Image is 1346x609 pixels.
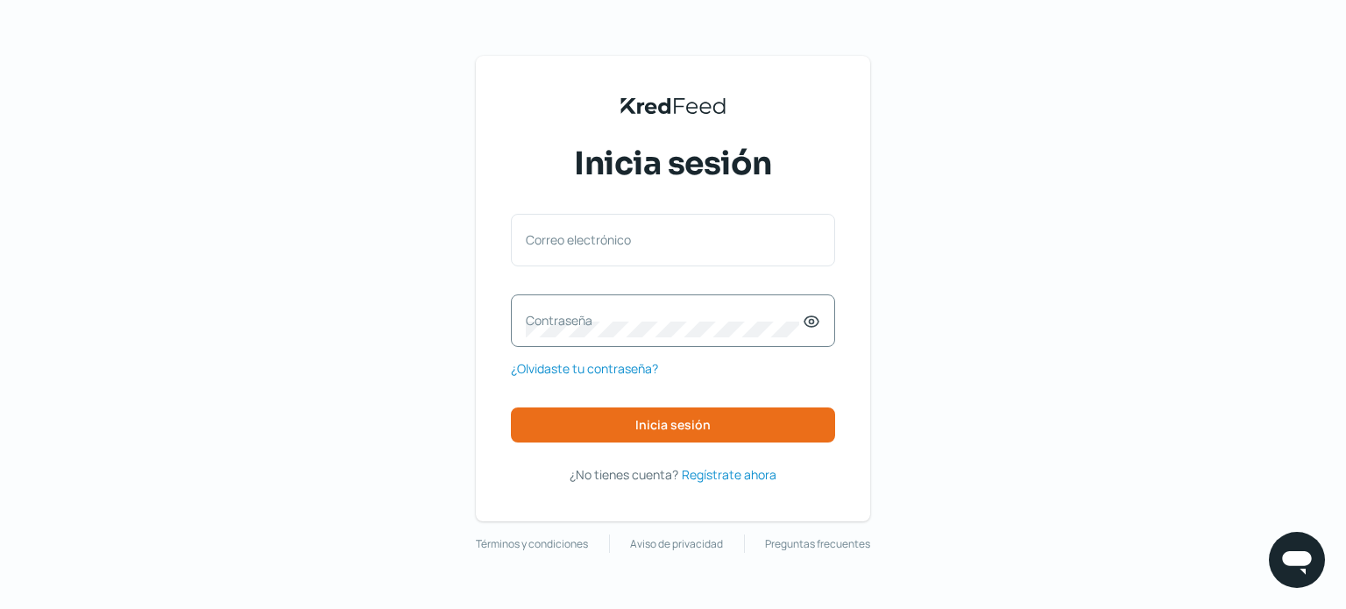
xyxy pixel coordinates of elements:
button: Inicia sesión [511,407,835,443]
a: Preguntas frecuentes [765,535,870,554]
a: Aviso de privacidad [630,535,723,554]
span: Inicia sesión [574,142,772,186]
img: chatIcon [1279,542,1314,577]
a: Regístrate ahora [682,464,776,485]
label: Correo electrónico [526,231,803,248]
a: ¿Olvidaste tu contraseña? [511,358,658,379]
label: Contraseña [526,312,803,329]
span: ¿No tienes cuenta? [570,466,678,483]
a: Términos y condiciones [476,535,588,554]
span: Inicia sesión [635,419,711,431]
